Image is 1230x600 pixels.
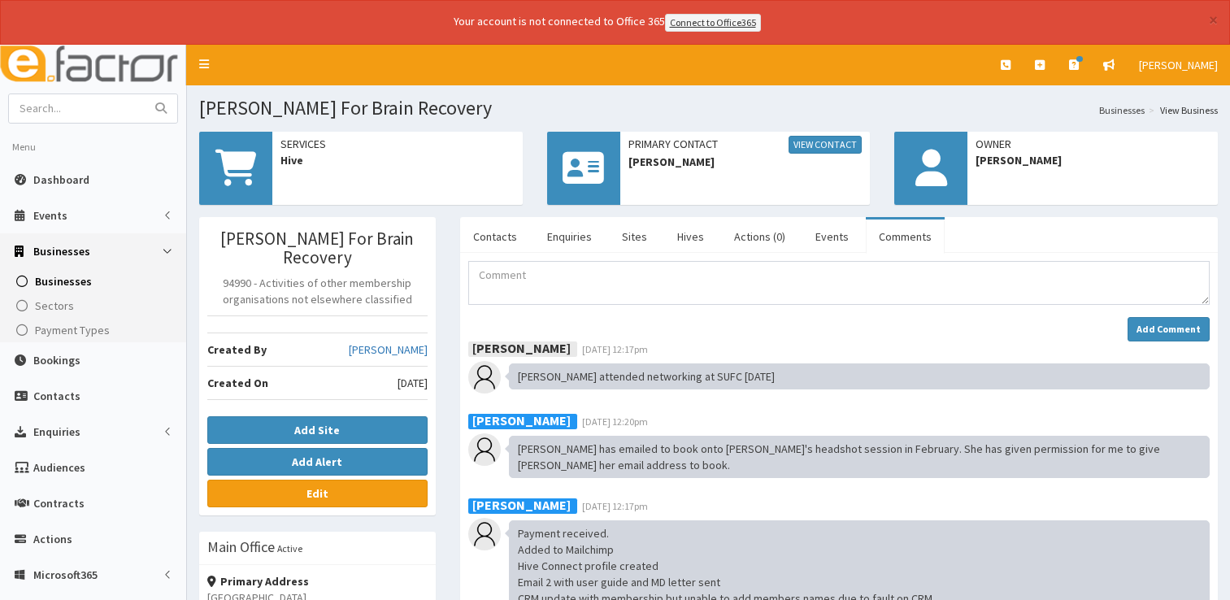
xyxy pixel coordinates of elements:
a: Sectors [4,293,186,318]
a: Events [802,220,862,254]
span: Sectors [35,298,74,313]
span: Hive [280,152,515,168]
a: Hives [664,220,717,254]
span: [PERSON_NAME] [1139,58,1218,72]
a: Payment Types [4,318,186,342]
button: Add Alert [207,448,428,476]
span: Bookings [33,353,80,367]
button: Add Comment [1128,317,1210,341]
span: Microsoft365 [33,567,98,582]
b: Edit [306,486,328,501]
p: 94990 - Activities of other membership organisations not elsewhere classified [207,275,428,307]
a: Sites [609,220,660,254]
b: Add Site [294,423,340,437]
span: [DATE] 12:20pm [582,415,648,428]
span: Businesses [35,274,92,289]
a: Contacts [460,220,530,254]
div: [PERSON_NAME] has emailed to book onto [PERSON_NAME]'s headshot session in February. She has give... [509,436,1210,478]
a: Businesses [4,269,186,293]
span: Businesses [33,244,90,259]
b: Add Alert [292,454,342,469]
a: Connect to Office365 [665,14,761,32]
b: Created By [207,342,267,357]
span: [DATE] 12:17pm [582,343,648,355]
span: Payment Types [35,323,110,337]
span: Contracts [33,496,85,511]
span: [DATE] [398,375,428,391]
a: Edit [207,480,428,507]
input: Search... [9,94,146,123]
li: View Business [1145,103,1218,117]
span: Contacts [33,389,80,403]
span: Primary Contact [628,136,863,154]
span: Owner [976,136,1210,152]
button: × [1209,11,1218,28]
span: [PERSON_NAME] [976,152,1210,168]
strong: Add Comment [1137,323,1201,335]
span: Enquiries [33,424,80,439]
a: Enquiries [534,220,605,254]
h1: [PERSON_NAME] For Brain Recovery [199,98,1218,119]
span: Dashboard [33,172,89,187]
a: Comments [866,220,945,254]
a: [PERSON_NAME] [1127,45,1230,85]
a: View Contact [789,136,862,154]
textarea: Comment [468,261,1210,305]
b: [PERSON_NAME] [472,412,571,428]
small: Active [277,542,302,554]
b: [PERSON_NAME] [472,340,571,356]
strong: Primary Address [207,574,309,589]
a: [PERSON_NAME] [349,341,428,358]
a: Actions (0) [721,220,798,254]
span: Services [280,136,515,152]
h3: Main Office [207,540,275,554]
a: Businesses [1099,103,1145,117]
div: Your account is not connected to Office 365 [132,13,1083,32]
span: Audiences [33,460,85,475]
b: [PERSON_NAME] [472,497,571,513]
span: [DATE] 12:17pm [582,500,648,512]
span: [PERSON_NAME] [628,154,863,170]
span: Actions [33,532,72,546]
div: [PERSON_NAME] attended networking at SUFC [DATE] [509,363,1210,389]
span: Events [33,208,67,223]
h3: [PERSON_NAME] For Brain Recovery [207,229,428,267]
b: Created On [207,376,268,390]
